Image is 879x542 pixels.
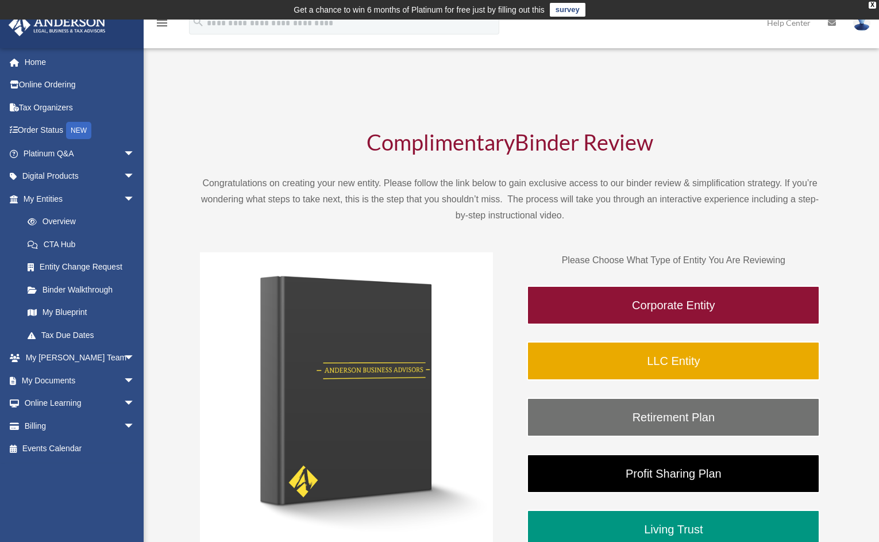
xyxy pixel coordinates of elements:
a: Order StatusNEW [8,119,152,143]
a: CTA Hub [16,233,152,256]
img: Anderson Advisors Platinum Portal [5,14,109,36]
img: User Pic [853,14,870,31]
span: arrow_drop_down [124,142,146,166]
span: arrow_drop_down [124,347,146,370]
span: Complimentary [367,129,515,155]
a: Digital Productsarrow_drop_down [8,165,152,188]
span: arrow_drop_down [124,187,146,211]
a: My [PERSON_NAME] Teamarrow_drop_down [8,347,152,370]
span: arrow_drop_down [124,165,146,189]
a: Platinum Q&Aarrow_drop_down [8,142,152,165]
a: Online Ordering [8,74,152,97]
a: survey [550,3,585,17]
a: Entity Change Request [16,256,152,279]
div: close [869,2,876,9]
a: LLC Entity [527,341,820,380]
i: menu [155,16,169,30]
a: Online Learningarrow_drop_down [8,392,152,415]
a: Binder Walkthrough [16,278,146,301]
i: search [192,16,205,28]
a: Corporate Entity [527,286,820,325]
a: Retirement Plan [527,398,820,437]
span: arrow_drop_down [124,414,146,438]
a: Profit Sharing Plan [527,454,820,493]
a: menu [155,20,169,30]
span: Binder Review [515,129,653,155]
div: NEW [66,122,91,139]
p: Please Choose What Type of Entity You Are Reviewing [527,252,820,268]
a: Billingarrow_drop_down [8,414,152,437]
a: My Documentsarrow_drop_down [8,369,152,392]
a: Events Calendar [8,437,152,460]
p: Congratulations on creating your new entity. Please follow the link below to gain exclusive acces... [200,175,820,224]
a: My Entitiesarrow_drop_down [8,187,152,210]
a: Home [8,51,152,74]
a: Tax Due Dates [16,324,152,347]
div: Get a chance to win 6 months of Platinum for free just by filling out this [294,3,545,17]
a: My Blueprint [16,301,152,324]
span: arrow_drop_down [124,369,146,393]
span: arrow_drop_down [124,392,146,416]
a: Tax Organizers [8,96,152,119]
a: Overview [16,210,152,233]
